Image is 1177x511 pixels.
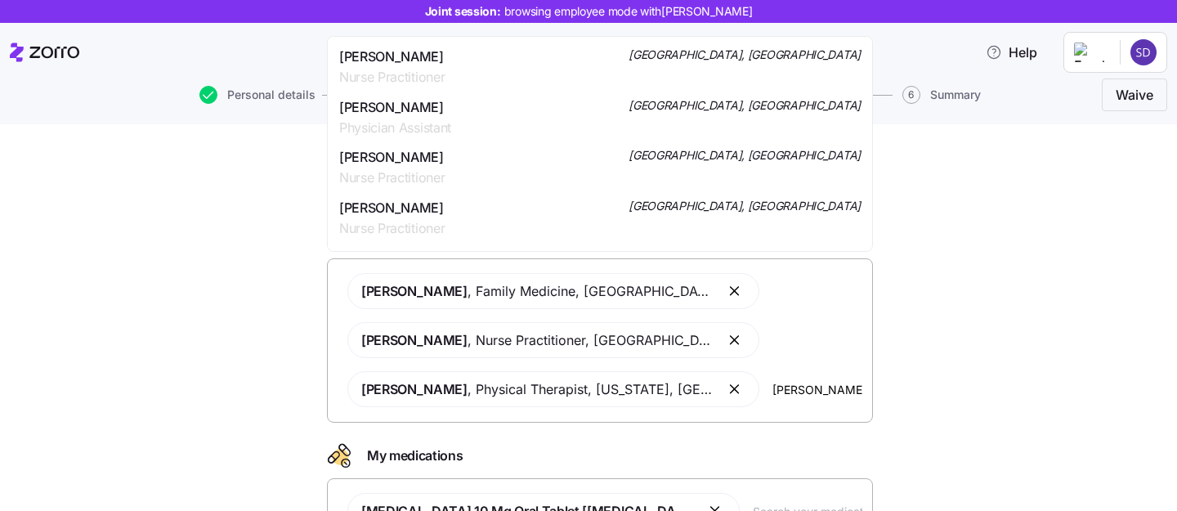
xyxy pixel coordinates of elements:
span: Personal details [227,89,316,101]
span: My medications [367,446,463,466]
span: Physician Assistant [339,118,451,138]
span: , Family Medicine , [GEOGRAPHIC_DATA], [GEOGRAPHIC_DATA] [361,281,713,302]
span: [GEOGRAPHIC_DATA], [GEOGRAPHIC_DATA] [629,147,861,164]
span: Joint session: [425,3,753,20]
span: Nurse Practitioner [339,168,445,188]
span: [PERSON_NAME] [339,198,445,218]
span: 6 [902,86,920,104]
span: , Physical Therapist , [US_STATE], [GEOGRAPHIC_DATA] [361,379,713,400]
span: [PERSON_NAME] [361,381,468,397]
span: [US_STATE], [GEOGRAPHIC_DATA] [680,249,861,265]
span: Nurse Practitioner [339,67,445,87]
span: [PERSON_NAME] [361,283,468,299]
span: [GEOGRAPHIC_DATA], [GEOGRAPHIC_DATA] [629,47,861,63]
button: Personal details [199,86,316,104]
a: Personal details [196,86,316,104]
span: [PERSON_NAME] [339,97,451,118]
span: Help [986,43,1037,62]
span: [PERSON_NAME] [339,249,444,269]
span: [GEOGRAPHIC_DATA], [GEOGRAPHIC_DATA] [629,97,861,114]
input: Search your doctors [772,380,862,398]
span: browsing employee mode with [PERSON_NAME] [504,3,753,20]
button: Waive [1102,78,1167,111]
span: Nurse Practitioner [339,218,445,239]
span: [PERSON_NAME] [339,147,445,168]
svg: Drugs [327,442,354,468]
span: Waive [1116,85,1153,105]
span: , Nurse Practitioner , [GEOGRAPHIC_DATA], [GEOGRAPHIC_DATA] [361,330,713,351]
button: 6Summary [902,86,981,104]
img: Employer logo [1074,43,1107,62]
span: [GEOGRAPHIC_DATA], [GEOGRAPHIC_DATA] [629,198,861,214]
span: Summary [930,89,981,101]
button: Help [973,36,1050,69]
span: [PERSON_NAME] [339,47,445,67]
span: [PERSON_NAME] [361,332,468,348]
img: 297bccb944049a049afeaf12b70407e1 [1130,39,1157,65]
